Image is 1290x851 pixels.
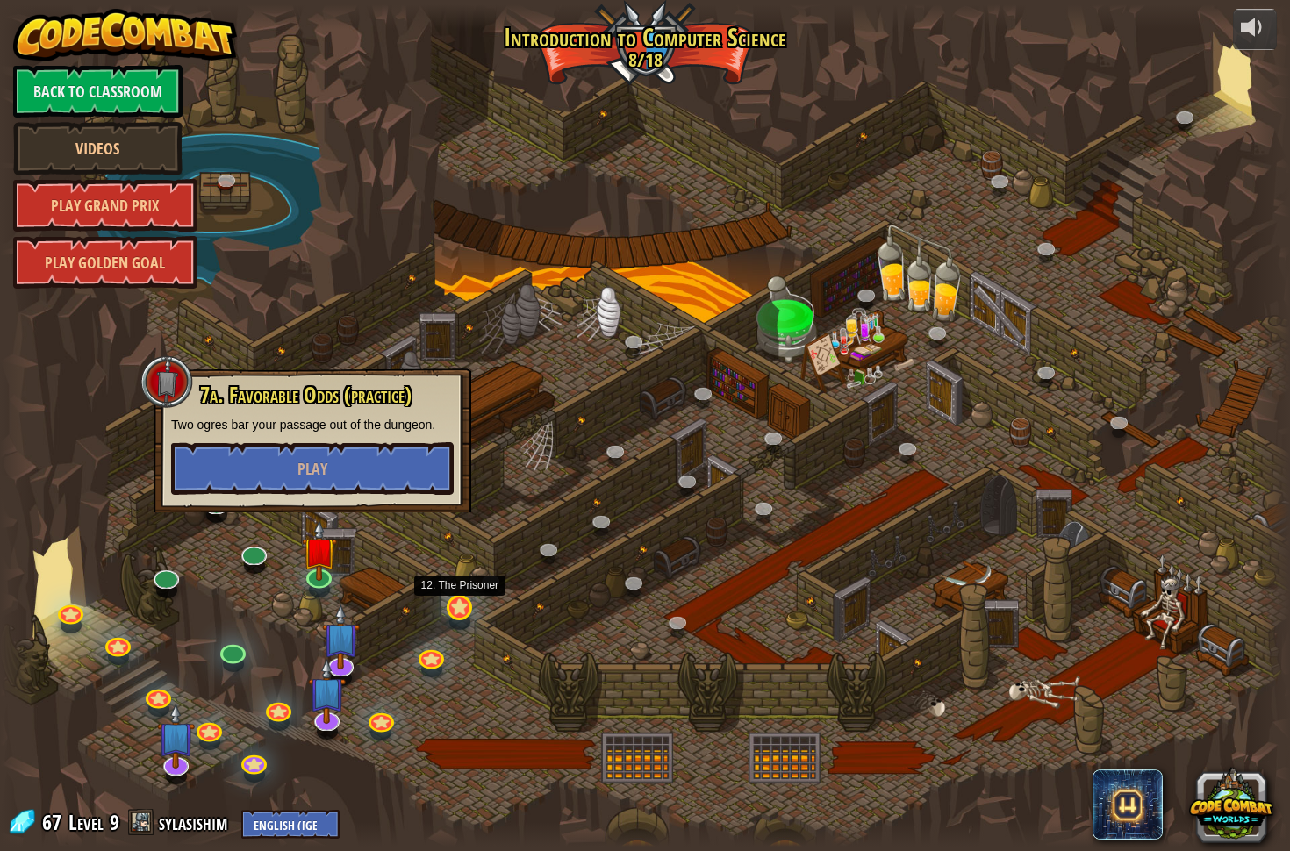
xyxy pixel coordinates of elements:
img: level-banner-unstarted-subscriber.png [308,658,346,723]
p: Two ogres bar your passage out of the dungeon. [171,416,454,433]
a: Back to Classroom [13,65,183,118]
img: level-banner-unstarted.png [302,521,337,581]
button: Adjust volume [1233,9,1277,50]
span: 9 [110,808,119,836]
span: Play [297,458,327,480]
button: Play [171,442,454,495]
img: CodeCombat - Learn how to code by playing a game [13,9,238,61]
a: Play Grand Prix [13,179,197,232]
a: Videos [13,122,183,175]
a: Play Golden Goal [13,236,197,289]
img: level-banner-unstarted-subscriber.png [322,604,360,669]
span: Level [68,808,104,837]
span: 7a. Favorable Odds (practice) [200,380,412,410]
img: level-banner-unstarted-subscriber.png [158,703,196,768]
span: 67 [42,808,67,836]
a: sylasishim [159,808,233,836]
